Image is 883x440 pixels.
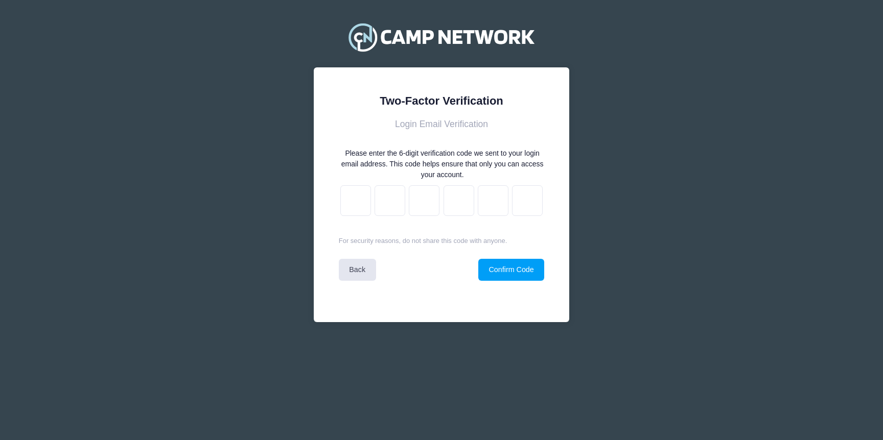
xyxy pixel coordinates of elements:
div: Please enter the 6-digit verification code we sent to your login email address. This code helps e... [340,148,544,180]
div: Two-Factor Verification [339,92,545,109]
a: Back [339,259,376,281]
h3: Login Email Verification [339,119,545,130]
p: For security reasons, do not share this code with anyone. [339,236,545,246]
button: Confirm Code [478,259,544,281]
img: Camp Network [344,17,539,58]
